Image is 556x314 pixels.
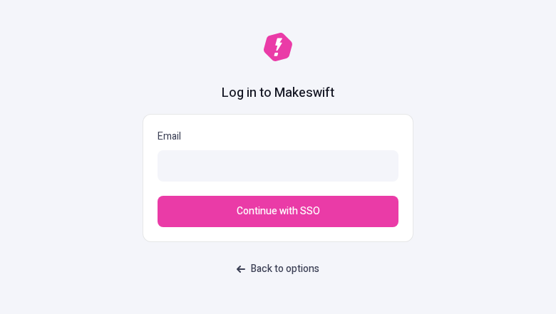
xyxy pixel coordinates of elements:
button: Continue with SSO [158,196,398,227]
h1: Log in to Makeswift [222,84,334,103]
input: Email [158,150,398,182]
span: Continue with SSO [237,204,320,219]
p: Email [158,129,398,145]
a: Back to options [228,256,328,282]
